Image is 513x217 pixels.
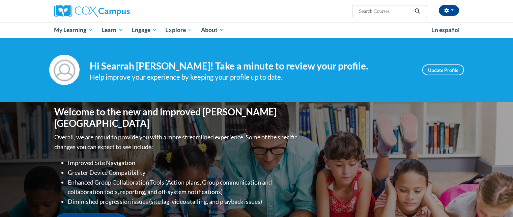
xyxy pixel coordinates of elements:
[90,60,412,72] h4: Hi Searrah [PERSON_NAME]! Take a minute to review your profile.
[161,22,197,38] a: Explore
[431,26,460,33] span: En español
[439,5,459,16] button: Account Settings
[68,168,299,178] li: Greater Device Compatibility
[132,26,157,34] span: Engage
[44,22,469,38] div: Main menu
[358,7,412,15] input: Search Courses
[54,5,182,17] a: Cox Campus
[54,5,130,17] img: Cox Campus
[49,55,80,85] img: Profile Image
[412,7,422,15] button: Search
[165,26,192,34] span: Explore
[102,26,123,34] span: Learn
[427,23,464,37] a: En español
[54,132,299,152] p: Overall, we are proud to provide you with a more streamlined experience. Some of the specific cha...
[422,64,464,75] a: Update Profile
[68,197,299,207] li: Diminished progression issues (site lag, video stalling, and playback issues)
[50,22,97,38] a: My Learning
[97,22,127,38] a: Learn
[68,178,299,197] li: Enhanced Group Collaboration Tools (Action plans, Group communication and collaboration tools, re...
[54,106,299,129] h1: Welcome to the new and improved [PERSON_NAME][GEOGRAPHIC_DATA]
[486,190,508,212] iframe: Button to launch messaging window
[197,22,228,38] a: About
[90,72,412,83] div: Help improve your experience by keeping your profile up to date.
[127,22,161,38] a: Engage
[68,158,299,168] li: Improved Site Navigation
[54,26,93,34] span: My Learning
[201,26,224,34] span: About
